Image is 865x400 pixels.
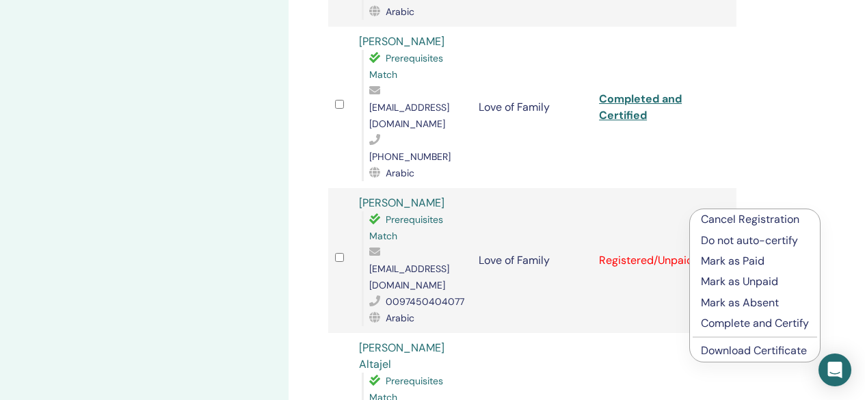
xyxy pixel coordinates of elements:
[386,312,414,324] span: Arabic
[369,213,443,242] span: Prerequisites Match
[386,5,414,18] span: Arabic
[369,150,451,163] span: [PHONE_NUMBER]
[701,343,807,358] a: Download Certificate
[369,101,449,130] span: [EMAIL_ADDRESS][DOMAIN_NAME]
[819,354,851,386] div: Open Intercom Messenger
[599,92,682,122] a: Completed and Certified
[701,253,809,269] p: Mark as Paid
[386,295,464,308] span: 0097450404077
[369,263,449,291] span: [EMAIL_ADDRESS][DOMAIN_NAME]
[701,211,809,228] p: Cancel Registration
[359,196,444,210] a: [PERSON_NAME]
[701,232,809,249] p: Do not auto-certify
[359,341,444,371] a: [PERSON_NAME] Altajel
[359,34,444,49] a: [PERSON_NAME]
[472,27,592,188] td: Love of Family
[701,274,809,290] p: Mark as Unpaid
[701,295,809,311] p: Mark as Absent
[386,167,414,179] span: Arabic
[701,315,809,332] p: Complete and Certify
[472,188,592,333] td: Love of Family
[369,52,443,81] span: Prerequisites Match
